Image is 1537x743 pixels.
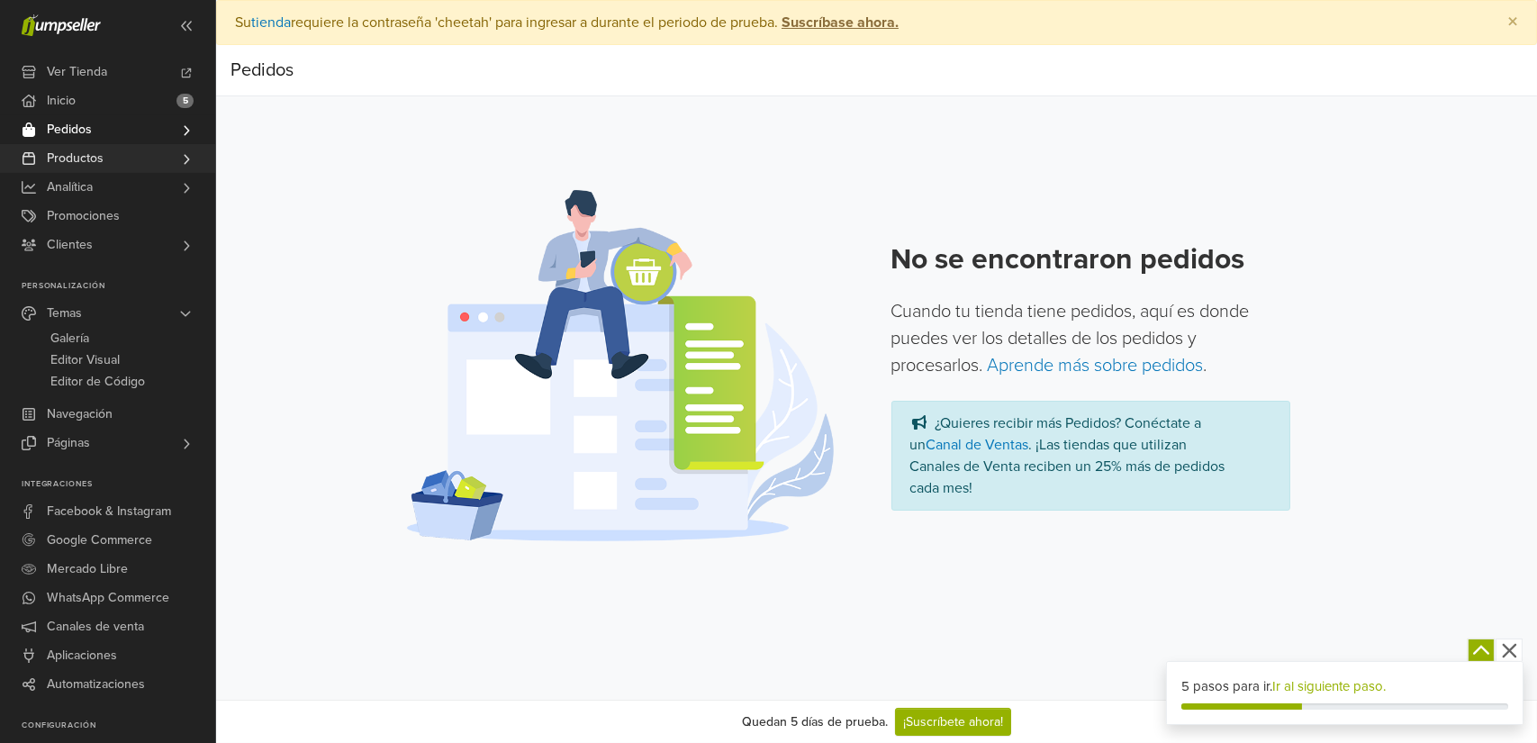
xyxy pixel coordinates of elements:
[407,190,834,541] img: Orders
[47,555,128,584] span: Mercado Libre
[50,328,89,349] span: Galería
[47,115,92,144] span: Pedidos
[910,414,1225,497] div: ¿Quieres recibir más Pedidos? Conéctate a un . ¡Las tiendas que utilizan Canales de Venta reciben...
[47,86,76,115] span: Inicio
[47,173,93,202] span: Analítica
[47,400,113,429] span: Navegación
[778,14,899,32] a: Suscríbase ahora.
[891,242,1290,276] h2: No se encontraron pedidos
[47,526,152,555] span: Google Commerce
[251,14,291,32] a: tienda
[22,479,215,490] p: Integraciones
[47,144,104,173] span: Productos
[1507,9,1518,35] span: ×
[782,14,899,32] strong: Suscríbase ahora.
[1272,678,1386,694] a: Ir al siguiente paso.
[22,281,215,292] p: Personalización
[47,612,144,641] span: Canales de venta
[47,641,117,670] span: Aplicaciones
[891,298,1290,379] p: Cuando tu tienda tiene pedidos, aquí es donde puedes ver los detalles de los pedidos y procesarlo...
[47,584,169,612] span: WhatsApp Commerce
[47,670,145,699] span: Automatizaciones
[231,52,294,88] span: Pedidos
[47,497,171,526] span: Facebook & Instagram
[1181,676,1508,697] div: 5 pasos para ir.
[895,708,1011,736] a: ¡Suscríbete ahora!
[988,355,1204,376] a: Aprende más sobre pedidos
[22,720,215,731] p: Configuración
[1489,1,1536,44] button: Close
[50,349,120,371] span: Editor Visual
[47,429,90,458] span: Páginas
[47,299,82,328] span: Temas
[47,202,120,231] span: Promociones
[927,436,1029,454] a: Canal de Ventas
[742,712,888,731] div: Quedan 5 días de prueba.
[47,231,93,259] span: Clientes
[176,94,194,108] span: 5
[47,58,107,86] span: Ver Tienda
[50,371,145,393] span: Editor de Código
